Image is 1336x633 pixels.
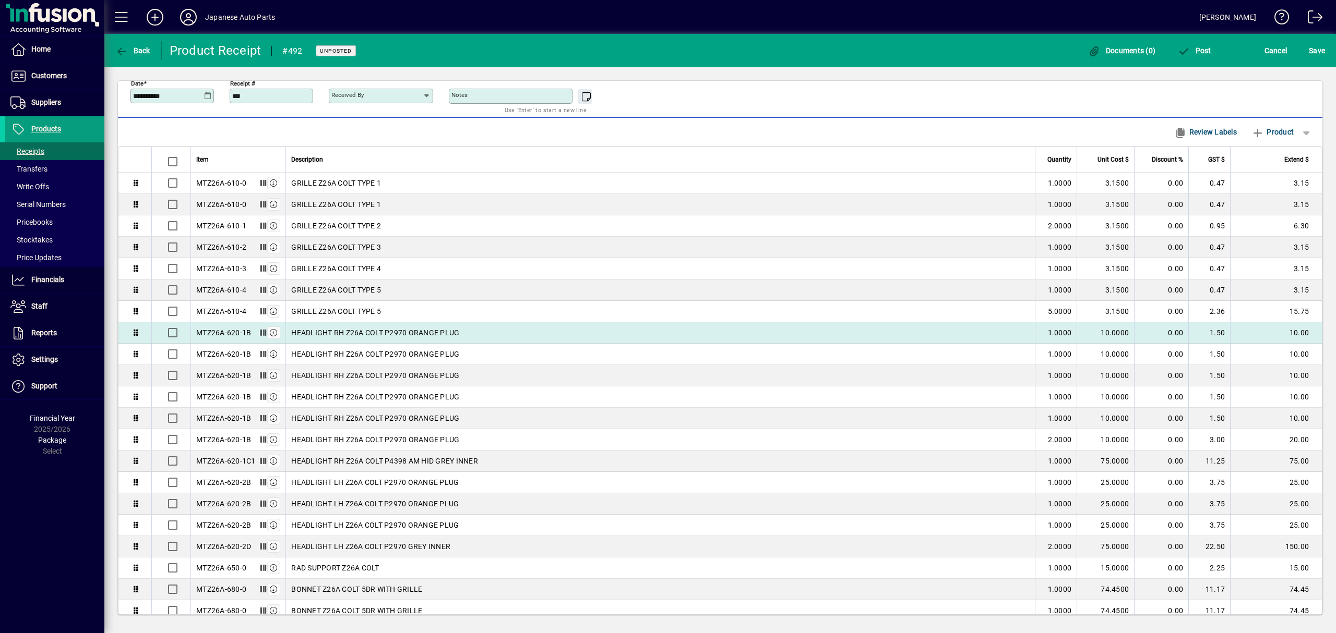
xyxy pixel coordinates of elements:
td: HEADLIGHT LH Z26A COLT P2970 ORANGE PLUG [285,472,1035,493]
td: 0.00 [1134,493,1188,515]
a: Financials [5,267,104,293]
td: 25.00 [1230,493,1322,515]
td: 0.00 [1134,365,1188,386]
span: 25.0000 [1101,520,1129,530]
td: 0.00 [1134,451,1188,472]
td: 0.47 [1188,173,1230,194]
span: Suppliers [31,98,61,106]
button: Post [1175,41,1214,60]
td: 74.45 [1230,579,1322,600]
div: MTZ26A-650-0 [196,563,246,573]
span: Review Labels [1174,124,1237,140]
a: Support [5,373,104,399]
td: 0.00 [1134,258,1188,279]
div: MTZ26A-610-4 [196,285,246,295]
div: MTZ26A-620-2D [196,541,251,552]
span: Description [291,154,323,165]
mat-label: Receipt # [230,79,255,87]
div: MTZ26A-620-2B [196,520,251,530]
td: 1.50 [1188,322,1230,344]
span: P [1196,46,1200,55]
button: Review Labels [1170,123,1241,141]
td: 0.00 [1134,194,1188,215]
td: 3.15 [1230,194,1322,215]
span: Quantity [1047,154,1071,165]
span: 3.1500 [1105,199,1129,210]
td: 74.45 [1230,600,1322,622]
span: Serial Numbers [10,200,66,209]
span: Products [31,125,61,133]
span: 10.0000 [1101,413,1129,423]
a: Receipts [5,142,104,160]
td: 10.00 [1230,408,1322,429]
span: 10.0000 [1101,434,1129,445]
td: 3.15 [1230,279,1322,301]
td: 1.0000 [1035,408,1077,429]
div: MTZ26A-620-1B [196,413,251,423]
td: 5.0000 [1035,301,1077,322]
td: 3.75 [1188,515,1230,536]
span: Customers [31,71,67,80]
button: Profile [172,8,205,27]
td: GRILLE Z26A COLT TYPE 2 [285,215,1035,237]
span: 3.1500 [1105,263,1129,274]
td: 1.0000 [1035,237,1077,258]
td: GRILLE Z26A COLT TYPE 3 [285,237,1035,258]
td: 1.0000 [1035,258,1077,279]
td: HEADLIGHT RH Z26A COLT P4398 AM HID GREY INNER [285,451,1035,472]
td: 0.00 [1134,472,1188,493]
span: Discount % [1152,154,1183,165]
span: Cancel [1265,42,1287,59]
td: 25.00 [1230,515,1322,536]
div: MTZ26A-620-2B [196,477,251,488]
td: 0.00 [1134,536,1188,557]
td: GRILLE Z26A COLT TYPE 1 [285,194,1035,215]
span: 25.0000 [1101,498,1129,509]
td: 2.25 [1188,557,1230,579]
mat-label: Date [131,79,144,87]
div: MTZ26A-610-0 [196,178,246,188]
span: Home [31,45,51,53]
td: 1.0000 [1035,386,1077,408]
td: 1.0000 [1035,472,1077,493]
span: 3.1500 [1105,242,1129,252]
span: ost [1177,46,1211,55]
span: Documents (0) [1088,46,1155,55]
span: Stocktakes [10,236,53,244]
td: 3.15 [1230,258,1322,279]
span: 3.1500 [1105,306,1129,316]
td: 0.00 [1134,429,1188,451]
td: 1.0000 [1035,365,1077,386]
td: 2.0000 [1035,429,1077,451]
button: Product [1246,123,1299,141]
a: Write Offs [5,178,104,196]
td: 0.00 [1134,579,1188,600]
mat-label: Received by [331,91,364,99]
div: MTZ26A-620-1B [196,370,251,381]
span: GST $ [1208,154,1225,165]
span: Settings [31,355,58,363]
td: 10.00 [1230,386,1322,408]
td: HEADLIGHT LH Z26A COLT P2970 GREY INNER [285,536,1035,557]
td: 3.15 [1230,237,1322,258]
td: GRILLE Z26A COLT TYPE 1 [285,173,1035,194]
a: Pricebooks [5,213,104,231]
td: HEADLIGHT RH Z26A COLT P2970 ORANGE PLUG [285,408,1035,429]
div: MTZ26A-620-2B [196,498,251,509]
button: Back [113,41,153,60]
td: 22.50 [1188,536,1230,557]
td: 6.30 [1230,215,1322,237]
td: 0.47 [1188,237,1230,258]
td: 1.0000 [1035,557,1077,579]
td: 1.0000 [1035,344,1077,365]
td: 3.00 [1188,429,1230,451]
mat-hint: Use 'Enter' to start a new line [505,104,587,116]
td: 10.00 [1230,344,1322,365]
a: Stocktakes [5,231,104,249]
span: 10.0000 [1101,370,1129,381]
td: 0.00 [1134,344,1188,365]
button: Add [138,8,172,27]
div: #492 [282,43,302,59]
td: 0.00 [1134,386,1188,408]
span: 74.4500 [1101,605,1129,616]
